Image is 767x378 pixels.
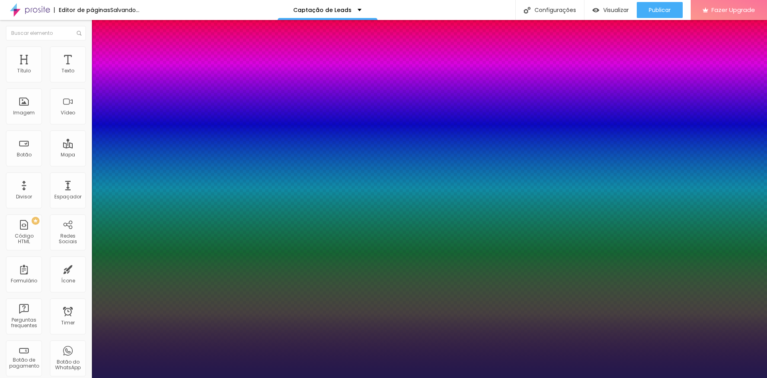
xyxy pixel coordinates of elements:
div: Timer [61,320,75,326]
img: view-1.svg [592,7,599,14]
div: Título [17,68,31,74]
div: Botão de pagamento [8,357,40,369]
div: Formulário [11,278,37,284]
span: Publicar [649,7,671,13]
img: Icone [77,31,81,36]
span: Fazer Upgrade [711,6,755,13]
div: Mapa [61,152,75,158]
div: Ícone [61,278,75,284]
div: Divisor [16,194,32,200]
p: Captação de Leads [293,7,352,13]
button: Publicar [637,2,683,18]
input: Buscar elemento [6,26,86,40]
div: Texto [62,68,74,74]
div: Espaçador [54,194,81,200]
div: Salvando... [110,7,139,13]
div: Redes Sociais [52,233,83,245]
div: Botão [17,152,32,158]
div: Código HTML [8,233,40,245]
div: Editor de páginas [54,7,110,13]
div: Vídeo [61,110,75,116]
div: Imagem [13,110,35,116]
div: Perguntas frequentes [8,317,40,329]
span: Visualizar [603,7,629,13]
img: Icone [524,7,531,14]
button: Visualizar [584,2,637,18]
div: Botão do WhatsApp [52,359,83,371]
